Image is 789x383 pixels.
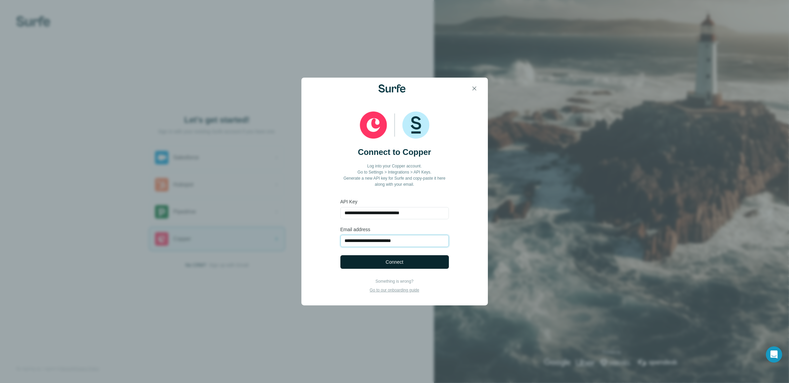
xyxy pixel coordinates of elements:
p: Log into your Copper account. Go to Settings > Integrations > API Keys. Generate a new API key fo... [340,163,449,187]
div: Open Intercom Messenger [766,346,782,363]
img: Surfe Logo [378,84,406,93]
h2: Connect to Copper [358,147,431,158]
img: Copper and Surfe logos [360,112,430,139]
label: Email address [340,226,449,233]
label: API Key [340,198,449,205]
p: Go to our onboarding guide [370,287,419,293]
button: Connect [340,255,449,269]
span: Connect [386,259,403,265]
p: Something is wrong? [370,278,419,284]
